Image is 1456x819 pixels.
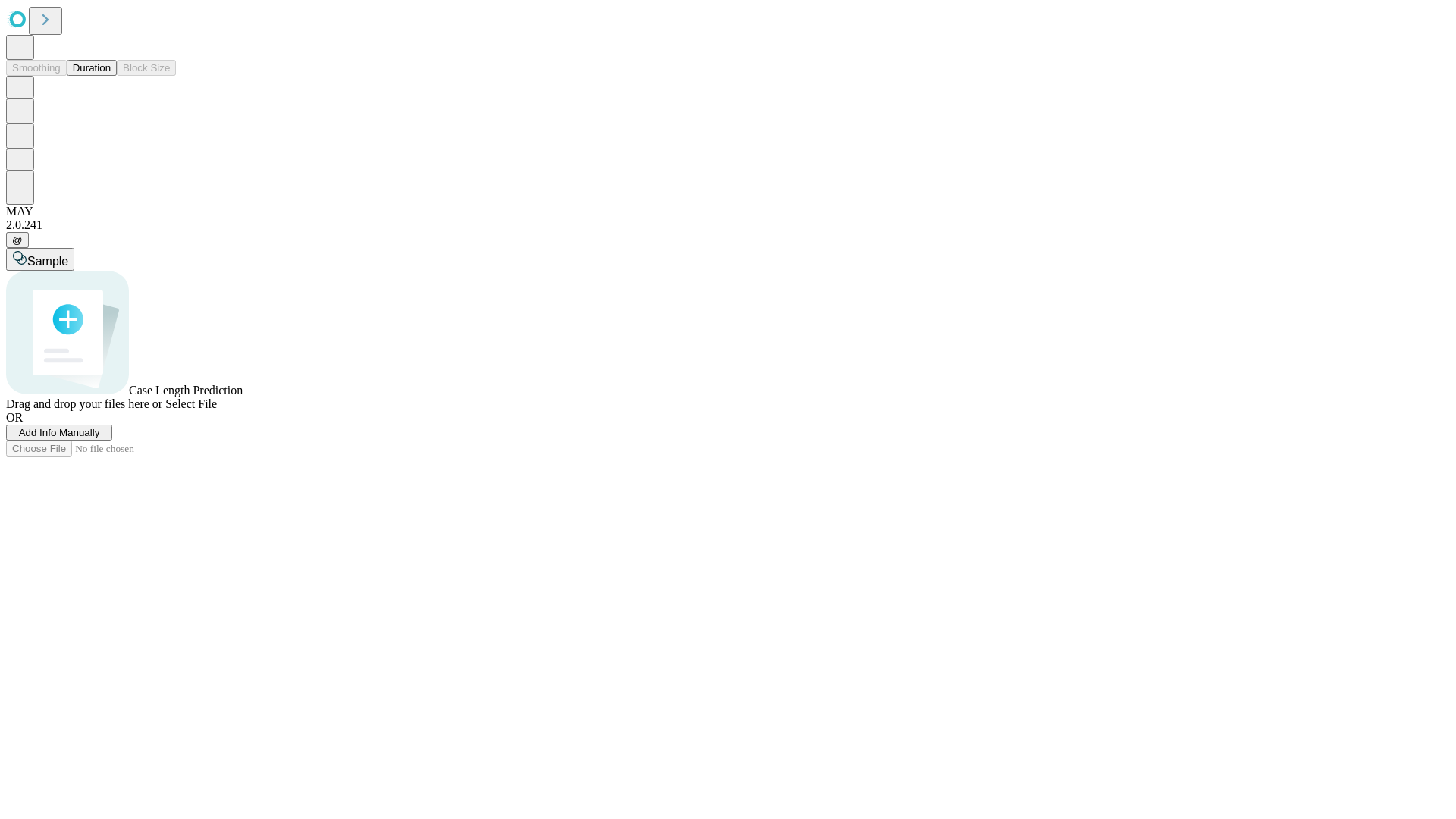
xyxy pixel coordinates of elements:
[6,248,74,271] button: Sample
[165,397,217,410] span: Select File
[129,384,243,397] span: Case Length Prediction
[19,427,100,438] span: Add Info Manually
[12,234,23,246] span: @
[6,425,112,441] button: Add Info Manually
[6,60,67,76] button: Smoothing
[6,397,162,410] span: Drag and drop your files here or
[117,60,176,76] button: Block Size
[67,60,117,76] button: Duration
[27,255,68,268] span: Sample
[6,232,29,248] button: @
[6,218,1450,232] div: 2.0.241
[6,205,1450,218] div: MAY
[6,411,23,424] span: OR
